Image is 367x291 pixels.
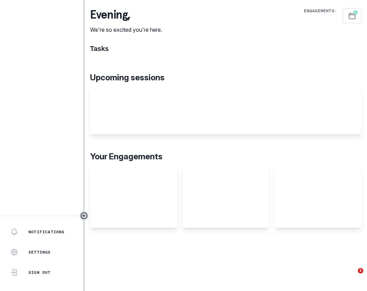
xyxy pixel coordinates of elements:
[90,151,362,163] p: Your Engagements
[343,8,362,23] button: Schedule Sessions
[90,8,162,22] p: evening ,
[28,249,51,255] p: Settings
[28,270,51,275] p: Sign Out
[80,211,88,220] button: Toggle sidebar
[90,45,362,53] h1: Tasks
[90,26,162,34] p: We're so excited you're here.
[28,229,65,235] p: Notifications
[344,268,360,284] iframe: Intercom live chat
[304,8,337,14] p: Engagements:
[90,72,362,84] p: Upcoming sessions
[358,268,363,273] span: 1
